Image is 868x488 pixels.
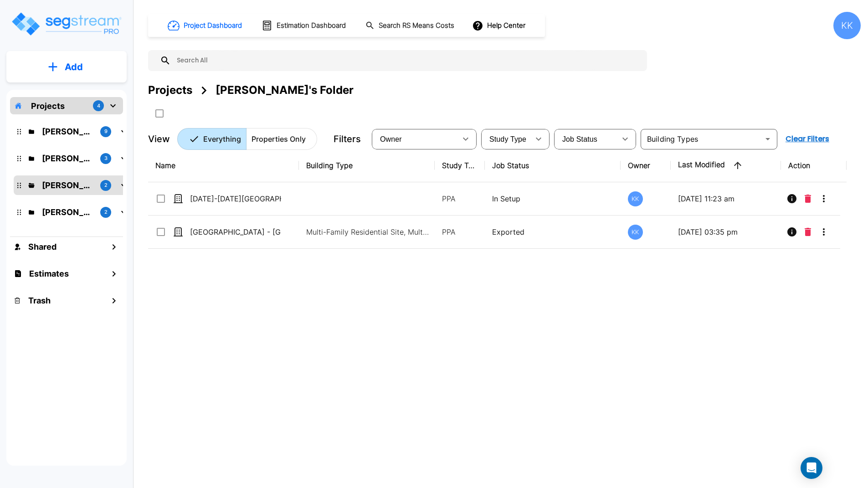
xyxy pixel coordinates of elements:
p: 2 [104,208,108,216]
p: [DATE]-[DATE][GEOGRAPHIC_DATA] [190,193,281,204]
p: View [148,132,170,146]
button: Project Dashboard [164,15,247,36]
div: [PERSON_NAME]'s Folder [216,82,354,98]
th: Study Type [435,149,485,182]
p: Jon's Folder [42,152,93,164]
th: Last Modified [671,149,781,182]
p: Projects [31,100,65,112]
p: Exported [492,226,613,237]
div: KK [628,191,643,206]
button: Everything [177,128,247,150]
p: Filters [334,132,361,146]
th: Building Type [299,149,435,182]
button: Clear Filters [782,130,833,148]
button: Estimation Dashboard [258,16,351,35]
button: Search RS Means Costs [362,17,459,35]
span: Study Type [489,135,526,143]
h1: Shared [28,241,56,253]
th: Action [781,149,846,182]
button: Help Center [470,17,529,34]
th: Owner [621,149,671,182]
div: Open Intercom Messenger [801,457,822,479]
div: Select [483,126,529,152]
p: [DATE] 03:35 pm [678,226,774,237]
button: Delete [801,190,815,208]
button: Delete [801,223,815,241]
div: Platform [177,128,317,150]
button: More-Options [815,223,833,241]
p: [GEOGRAPHIC_DATA] - [GEOGRAPHIC_DATA] [190,226,281,237]
p: M.E. Folder [42,206,93,218]
div: Projects [148,82,192,98]
button: More-Options [815,190,833,208]
div: KK [628,225,643,240]
p: In Setup [492,193,613,204]
p: 2 [104,181,108,189]
p: Kristina's Folder (Finalized Reports) [42,125,93,138]
h1: Project Dashboard [184,21,242,31]
span: Owner [380,135,402,143]
button: Info [783,223,801,241]
input: Search All [171,50,642,71]
img: Logo [10,11,122,37]
p: 3 [104,154,108,162]
p: PPA [442,193,478,204]
button: Info [783,190,801,208]
h1: Estimation Dashboard [277,21,346,31]
div: Select [556,126,616,152]
th: Job Status [485,149,621,182]
p: PPA [442,226,478,237]
p: 9 [104,128,108,135]
p: Add [65,60,83,74]
button: Add [6,54,127,80]
p: 4 [97,102,100,110]
div: Select [374,126,457,152]
p: Properties Only [252,134,306,144]
p: Multi-Family Residential Site, Multi-Family Residential [306,226,429,237]
button: SelectAll [150,104,169,123]
span: Job Status [562,135,597,143]
h1: Estimates [29,267,69,280]
button: Open [761,133,774,145]
p: [DATE] 11:23 am [678,193,774,204]
div: KK [833,12,861,39]
input: Building Types [643,133,760,145]
h1: Trash [28,294,51,307]
button: Properties Only [246,128,317,150]
th: Name [148,149,299,182]
p: Karina's Folder [42,179,93,191]
h1: Search RS Means Costs [379,21,454,31]
p: Everything [203,134,241,144]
